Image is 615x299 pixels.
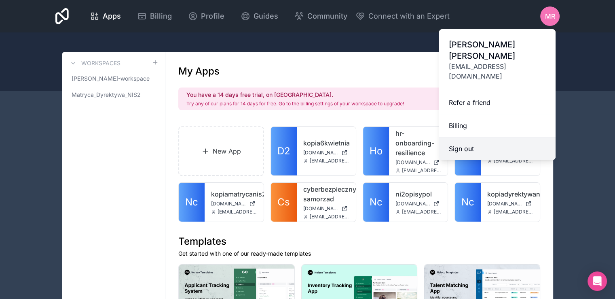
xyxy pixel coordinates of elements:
span: Cs [277,196,290,209]
a: Refer a friend [439,91,556,114]
span: [EMAIL_ADDRESS][DOMAIN_NAME] [310,158,349,164]
a: Community [288,7,354,25]
span: [DOMAIN_NAME] [487,201,522,207]
a: Nc [179,183,205,222]
a: Billing [439,114,556,137]
span: Apps [103,11,121,22]
span: [EMAIL_ADDRESS][DOMAIN_NAME] [402,209,442,215]
a: Billing [131,7,178,25]
a: Cs [271,183,297,222]
span: [DOMAIN_NAME] [303,205,338,212]
h1: My Apps [178,65,220,78]
span: [DOMAIN_NAME] [395,159,430,166]
span: Matryca_Dyrektywa_NIS2 [72,91,141,99]
div: Open Intercom Messenger [588,271,607,291]
button: Connect with an Expert [355,11,450,22]
span: Nc [370,196,383,209]
span: MR [545,11,555,21]
span: D2 [277,145,290,158]
a: Guides [234,7,285,25]
a: New App [178,126,264,176]
span: Community [307,11,347,22]
span: [EMAIL_ADDRESS][DOMAIN_NAME] [494,158,533,164]
p: Get started with one of our ready-made templates [178,250,540,258]
a: Workspaces [68,58,120,68]
a: cyberbezpieczny-samorzad [303,184,349,204]
span: Profile [201,11,224,22]
a: [DOMAIN_NAME] [303,149,349,156]
a: Matryca_Dyrektywa_NIS2 [68,88,159,102]
span: [DOMAIN_NAME] [303,149,338,156]
a: [DOMAIN_NAME] [487,201,533,207]
h2: You have a 14 days free trial, on [GEOGRAPHIC_DATA]. [186,91,404,99]
h3: Workspaces [81,59,120,67]
span: Nc [461,196,474,209]
a: Apps [83,7,127,25]
a: D2 [271,127,297,175]
a: Nc [363,183,389,222]
a: hr-onboarding-resilience [395,128,442,158]
span: Nc [185,196,198,209]
a: Nc [455,183,481,222]
span: [PERSON_NAME]-workspace [72,75,150,83]
a: Profile [182,7,231,25]
span: [EMAIL_ADDRESS][DOMAIN_NAME] [218,209,257,215]
a: [DOMAIN_NAME] [395,201,442,207]
span: [DOMAIN_NAME] [211,201,246,207]
a: [DOMAIN_NAME] [303,205,349,212]
a: ni2opisypol [395,189,442,199]
a: kopiadyrektywanis2 [487,189,533,199]
span: Ho [370,145,383,158]
span: [EMAIL_ADDRESS][DOMAIN_NAME] [402,167,442,174]
a: [DOMAIN_NAME] [395,159,442,166]
span: [EMAIL_ADDRESS][DOMAIN_NAME] [494,209,533,215]
a: kopia6kwietnia [303,138,349,148]
span: [PERSON_NAME] [PERSON_NAME] [449,39,546,62]
span: [EMAIL_ADDRESS][DOMAIN_NAME] [310,214,349,220]
button: Sign out [439,137,556,160]
a: [DOMAIN_NAME] [211,201,257,207]
h1: Templates [178,235,540,248]
a: Ho [363,127,389,175]
p: Try any of our plans for 14 days for free. Go to the billing settings of your workspace to upgrade! [186,100,404,107]
span: Billing [150,11,172,22]
a: kopiamatrycanis2 [211,189,257,199]
span: Connect with an Expert [368,11,450,22]
span: [DOMAIN_NAME] [395,201,430,207]
a: [PERSON_NAME]-workspace [68,71,159,86]
span: [EMAIL_ADDRESS][DOMAIN_NAME] [449,62,546,81]
span: Guides [254,11,278,22]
